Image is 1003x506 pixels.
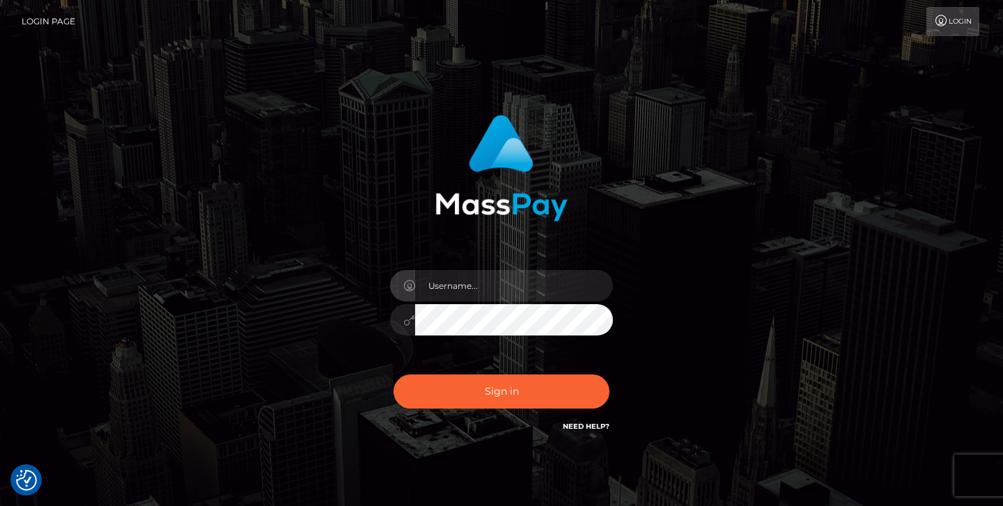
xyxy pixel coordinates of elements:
[16,470,37,491] img: Revisit consent button
[394,374,609,409] button: Sign in
[563,422,609,431] a: Need Help?
[16,470,37,491] button: Consent Preferences
[415,270,613,301] input: Username...
[435,115,568,221] img: MassPay Login
[22,7,75,36] a: Login Page
[926,7,979,36] a: Login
